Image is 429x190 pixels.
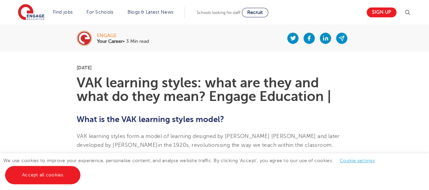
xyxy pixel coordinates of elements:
a: For Schools [86,10,113,15]
h1: VAK learning styles: what are they and what do they mean? Engage Education | [77,76,352,103]
a: Sign up [367,7,396,17]
span: Schools looking for staff [197,10,240,15]
a: Accept all cookies [5,166,80,184]
b: What is the VAK learning styles model? [77,115,224,124]
span: in the 1920s, revolutionising the way we teach within the classroom. [157,142,333,148]
img: Engage Education [18,4,44,21]
div: engage [97,33,149,38]
a: Recruit [242,8,268,17]
span: Recruit [247,10,263,15]
p: • 3 Min read [97,39,149,44]
span: We use cookies to improve your experience, personalise content, and analyse website traffic. By c... [3,158,382,177]
a: Cookie settings [340,158,375,163]
b: Your Career [97,39,123,44]
a: Blogs & Latest News [128,10,174,15]
p: [DATE] [77,65,352,70]
span: VAK learning styles form a model of learning designed by [PERSON_NAME] [PERSON_NAME] and later de... [77,133,340,148]
a: Find jobs [53,10,73,15]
